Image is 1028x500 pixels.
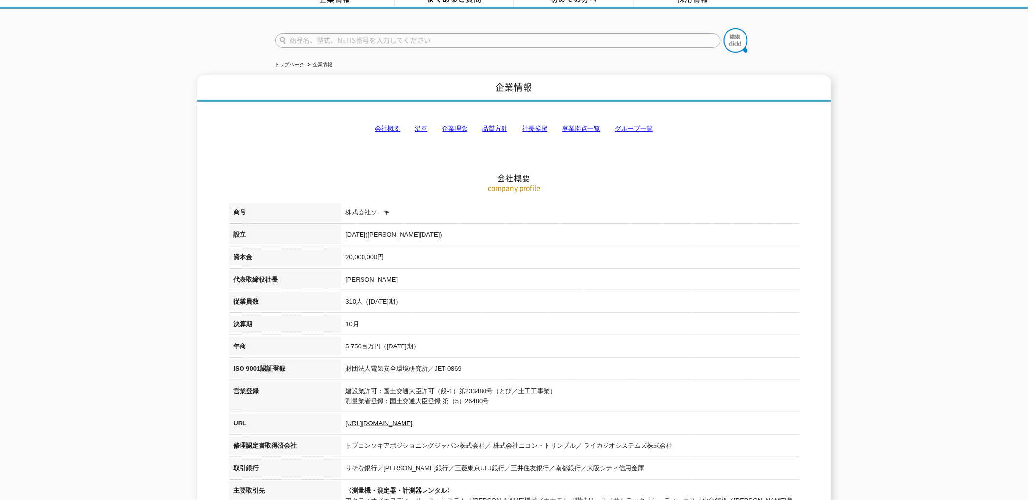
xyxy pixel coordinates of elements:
[523,125,548,132] a: 社長挨拶
[341,203,800,225] td: 株式会社ソーキ
[615,125,653,132] a: グループ一覧
[563,125,601,132] a: 事業拠点一覧
[341,292,800,314] td: 310人（[DATE]期）
[306,60,333,70] li: 企業情報
[375,125,401,132] a: 会社概要
[341,248,800,270] td: 20,000,000円
[229,359,341,382] th: ISO 9001認証登録
[341,314,800,337] td: 10月
[229,270,341,292] th: 代表取締役社長
[229,203,341,225] th: 商号
[483,125,508,132] a: 品質方針
[341,225,800,248] td: [DATE]([PERSON_NAME][DATE])
[341,270,800,292] td: [PERSON_NAME]
[229,183,800,193] p: company profile
[229,248,341,270] th: 資本金
[341,337,800,359] td: 5,756百万円（[DATE]期）
[415,125,428,132] a: 沿革
[443,125,468,132] a: 企業理念
[341,359,800,382] td: 財団法人電気安全環境研究所／JET-0869
[229,414,341,436] th: URL
[229,76,800,183] h2: 会社概要
[341,436,800,459] td: トプコンソキアポジショニングジャパン株式会社／ 株式会社ニコン・トリンブル／ ライカジオシステムズ株式会社
[275,33,721,48] input: 商品名、型式、NETIS番号を入力してください
[346,487,454,494] span: 〈測量機・測定器・計測器レンタル〉
[197,75,831,102] h1: 企業情報
[229,225,341,248] th: 設立
[346,420,413,427] a: [URL][DOMAIN_NAME]
[341,382,800,414] td: 建設業許可：国土交通大臣許可（般-1）第233480号（とび／土工工事業） 測量業者登録：国土交通大臣登録 第（5）26480号
[229,292,341,314] th: 従業員数
[341,459,800,481] td: りそな銀行／[PERSON_NAME]銀行／三菱東京UFJ銀行／三井住友銀行／南都銀行／大阪シティ信用金庫
[229,382,341,414] th: 営業登録
[724,28,748,53] img: btn_search.png
[229,314,341,337] th: 決算期
[229,436,341,459] th: 修理認定書取得済会社
[229,337,341,359] th: 年商
[275,62,304,67] a: トップページ
[229,459,341,481] th: 取引銀行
